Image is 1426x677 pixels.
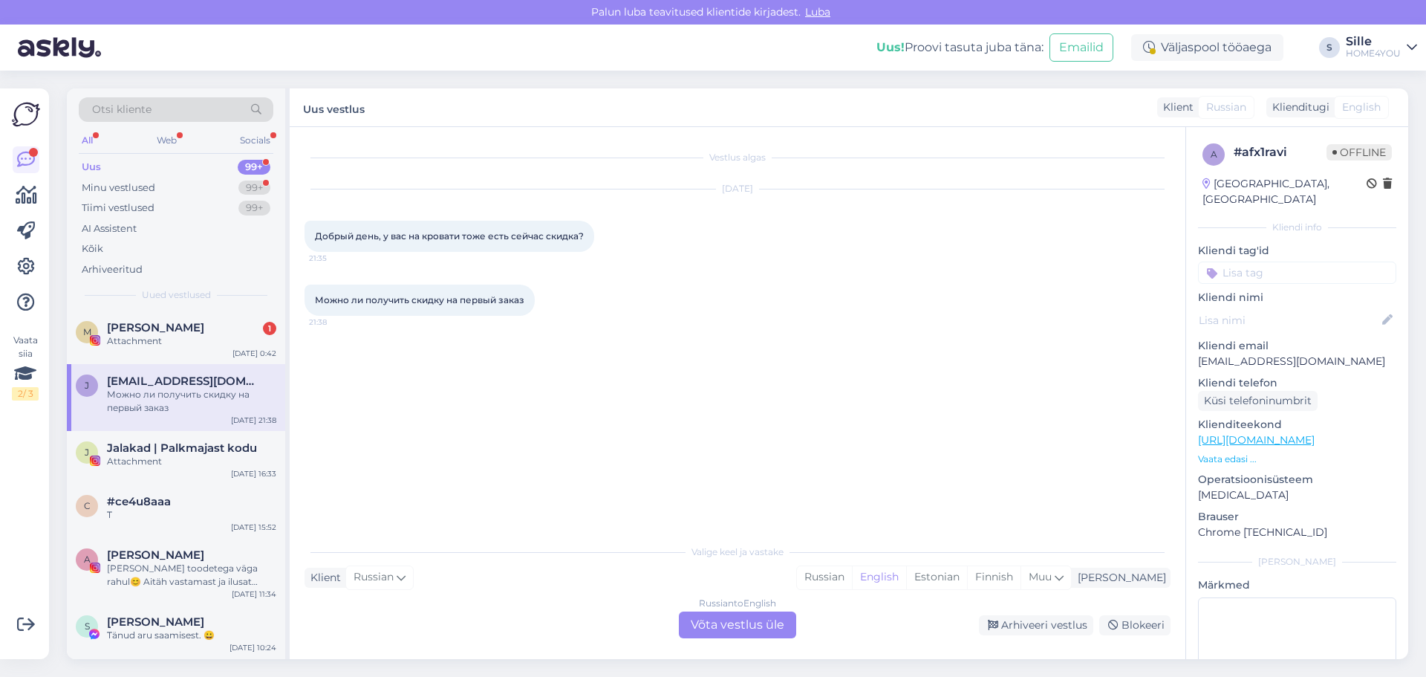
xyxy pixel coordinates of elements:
[1342,100,1381,115] span: English
[303,97,365,117] label: Uus vestlus
[82,262,143,277] div: Arhiveeritud
[1199,312,1379,328] input: Lisa nimi
[801,5,835,19] span: Luba
[12,100,40,129] img: Askly Logo
[305,151,1171,164] div: Vestlus algas
[1198,221,1396,234] div: Kliendi info
[876,40,905,54] b: Uus!
[231,415,276,426] div: [DATE] 21:38
[107,388,276,415] div: Можно ли получить скидку на первый заказ
[154,131,180,150] div: Web
[1198,487,1396,503] p: [MEDICAL_DATA]
[232,589,276,600] div: [DATE] 11:34
[92,102,152,117] span: Otsi kliente
[1198,577,1396,593] p: Märkmed
[1346,36,1401,48] div: Sille
[231,522,276,533] div: [DATE] 15:52
[238,181,270,195] div: 99+
[82,221,137,236] div: AI Assistent
[1198,433,1315,447] a: [URL][DOMAIN_NAME]
[309,317,365,328] span: 21:38
[82,160,101,175] div: Uus
[238,160,270,175] div: 99+
[309,253,365,264] span: 21:35
[1198,375,1396,391] p: Kliendi telefon
[1266,100,1329,115] div: Klienditugi
[1029,570,1052,583] span: Muu
[107,562,276,589] div: [PERSON_NAME] toodetega väga rahul😊 Aitäh vastamast ja ilusat päeva jätku!☀️
[1198,525,1396,540] p: Chrome [TECHNICAL_ID]
[1206,100,1246,115] span: Russian
[12,334,39,401] div: Vaata siia
[83,326,91,337] span: M
[84,500,91,511] span: c
[797,566,852,589] div: Russian
[1202,176,1367,207] div: [GEOGRAPHIC_DATA], [GEOGRAPHIC_DATA]
[967,566,1020,589] div: Finnish
[85,621,90,632] span: S
[1198,472,1396,487] p: Operatsioonisüsteem
[1346,36,1417,59] a: SilleHOME4YOU
[1326,144,1392,161] span: Offline
[107,508,276,522] div: T
[107,334,276,348] div: Attachment
[82,242,103,256] div: Kõik
[232,348,276,359] div: [DATE] 0:42
[699,597,776,610] div: Russian to English
[1198,509,1396,525] p: Brauser
[107,321,204,334] span: Mari Klst
[82,201,154,216] div: Tiimi vestlused
[1099,615,1171,635] div: Blokeeri
[1234,143,1326,161] div: # afx1ravi
[1198,555,1396,569] div: [PERSON_NAME]
[85,380,89,391] span: j
[1198,417,1396,433] p: Klienditeekond
[876,39,1044,56] div: Proovi tasuta juba täna:
[1198,290,1396,305] p: Kliendi nimi
[679,612,796,638] div: Võta vestlus üle
[1198,391,1318,411] div: Küsi telefoninumbrit
[979,615,1093,635] div: Arhiveeri vestlus
[1198,338,1396,354] p: Kliendi email
[305,545,1171,559] div: Valige keel ja vastake
[1211,149,1217,160] span: a
[315,294,524,305] span: Можно ли получить скидку на первый заказ
[1346,48,1401,59] div: HOME4YOU
[1198,354,1396,369] p: [EMAIL_ADDRESS][DOMAIN_NAME]
[1131,34,1283,61] div: Väljaspool tööaega
[1198,243,1396,259] p: Kliendi tag'id
[82,181,155,195] div: Minu vestlused
[1072,570,1166,586] div: [PERSON_NAME]
[107,615,204,629] span: Sten Märtson
[263,322,276,335] div: 1
[107,455,276,468] div: Attachment
[107,548,204,562] span: Annabel Trifanov
[1198,453,1396,466] p: Vaata edasi ...
[238,201,270,216] div: 99+
[231,468,276,479] div: [DATE] 16:33
[79,131,96,150] div: All
[315,230,584,242] span: Добрый день, у вас на кровати тоже есть сейчас скидка?
[84,554,91,565] span: A
[12,387,39,401] div: 2 / 3
[107,495,171,508] span: #ce4u8aaa
[142,288,211,302] span: Uued vestlused
[107,441,257,455] span: Jalakad | Palkmajast kodu
[305,570,341,586] div: Klient
[1198,262,1396,284] input: Lisa tag
[237,131,273,150] div: Socials
[107,375,261,388] span: juljasmir@yandex.ru
[107,629,276,642] div: Tänud aru saamisest. 😀
[852,566,906,589] div: English
[229,642,276,653] div: [DATE] 10:24
[305,182,1171,195] div: [DATE]
[1319,37,1340,58] div: S
[1049,33,1113,62] button: Emailid
[354,569,394,586] span: Russian
[1157,100,1194,115] div: Klient
[85,447,89,458] span: J
[906,566,967,589] div: Estonian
